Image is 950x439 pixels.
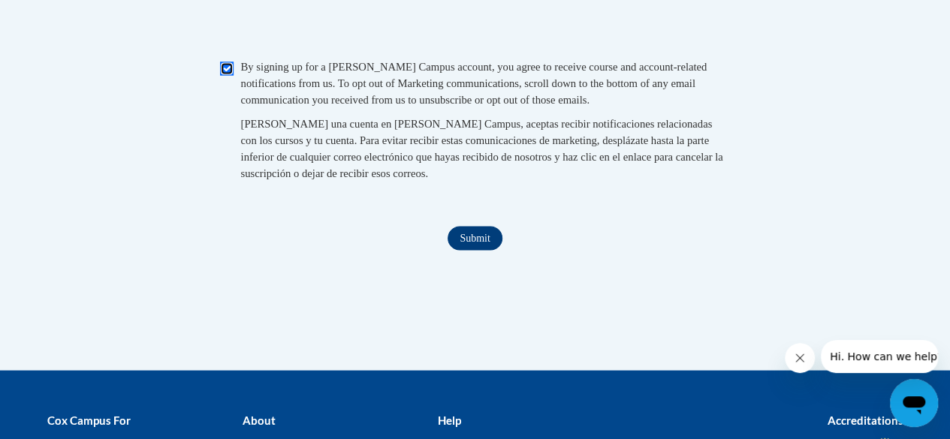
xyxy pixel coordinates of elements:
iframe: Button to launch messaging window [890,379,938,427]
iframe: Message from company [821,340,938,373]
input: Submit [448,226,502,250]
span: By signing up for a [PERSON_NAME] Campus account, you agree to receive course and account-related... [241,61,707,106]
b: Cox Campus For [47,413,131,426]
span: [PERSON_NAME] una cuenta en [PERSON_NAME] Campus, aceptas recibir notificaciones relacionadas con... [241,118,723,179]
b: Help [437,413,460,426]
b: About [242,413,275,426]
iframe: Close message [785,343,815,373]
b: Accreditations [828,413,903,426]
span: Hi. How can we help? [9,11,122,23]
